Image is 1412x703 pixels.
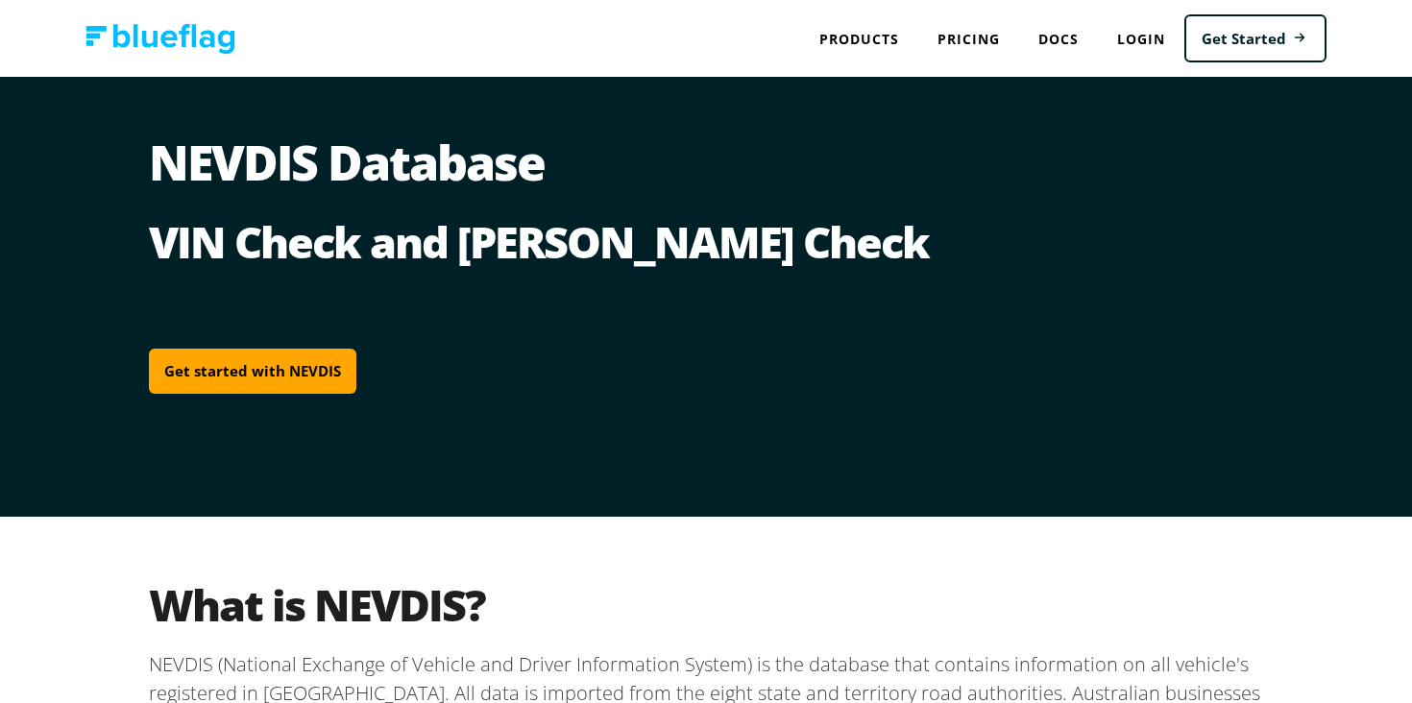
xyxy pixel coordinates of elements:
[149,349,356,394] a: Get started with NEVDIS
[149,138,1263,215] h1: NEVDIS Database
[800,19,918,59] div: Products
[149,578,1263,631] h2: What is NEVDIS?
[149,215,1263,268] h2: VIN Check and [PERSON_NAME] Check
[1184,14,1327,63] a: Get Started
[1019,19,1098,59] a: Docs
[1098,19,1184,59] a: Login to Blue Flag application
[918,19,1019,59] a: Pricing
[85,24,235,54] img: Blue Flag logo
